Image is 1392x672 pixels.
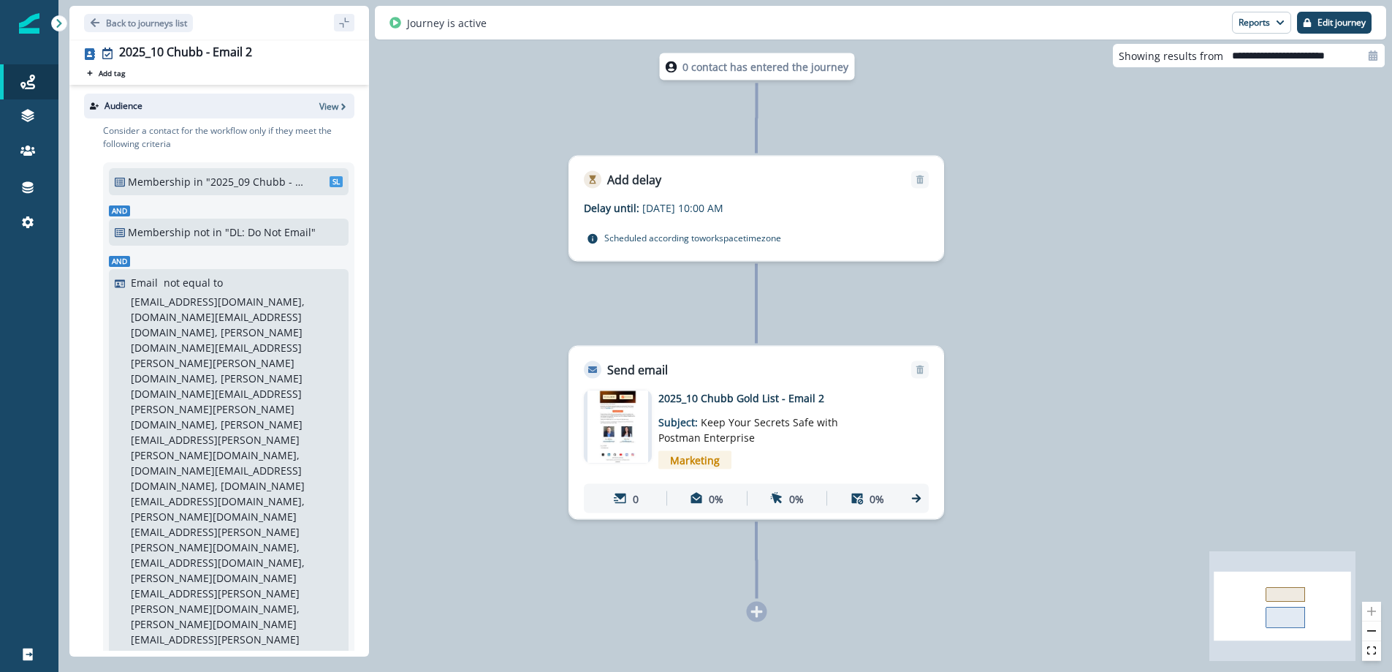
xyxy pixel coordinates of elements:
p: 0% [870,491,884,506]
p: not in [194,224,222,240]
p: 0% [709,491,723,506]
p: "DL: Do Not Email" [225,224,324,240]
span: And [109,205,130,216]
p: [DATE] 10:00 AM [642,200,825,216]
button: sidebar collapse toggle [334,14,354,31]
p: Showing results from [1119,48,1223,64]
div: Send emailRemoveemail asset unavailable2025_10 Chubb Gold List - Email 2Subject: Keep Your Secret... [568,346,944,520]
button: Go back [84,14,193,32]
p: 0 [633,491,639,506]
span: And [109,256,130,267]
p: in [194,174,203,189]
p: Send email [607,361,668,379]
g: Edge from 09020f2b-b1e3-457d-a4c2-12ac2cf5300e to node-add-under-2cebed9b-328c-4691-b9f5-89c67e6e... [756,522,757,599]
button: Add tag [84,67,128,79]
p: View [319,100,338,113]
p: not equal to [164,275,223,290]
button: zoom out [1362,622,1381,641]
p: Back to journeys list [106,17,187,29]
g: Edge from node-dl-count to 37bf1ae2-c82b-4097-ba61-b5df1b9ec5e9 [756,83,757,154]
p: 2025_10 Chubb Gold List - Email 2 [658,390,892,406]
div: Add delayRemoveDelay until:[DATE] 10:00 AMScheduled according toworkspacetimezone [568,156,944,262]
p: Consider a contact for the workflow only if they meet the following criteria [103,124,354,151]
button: Edit journey [1297,12,1372,34]
p: "2025_09 Chubb - Free Users - Email 1" [206,174,305,189]
span: Keep Your Secrets Safe with Postman Enterprise [658,415,838,445]
p: 0% [789,491,804,506]
button: View [319,100,349,113]
p: Journey is active [407,15,487,31]
p: Add tag [99,69,125,78]
p: 0 contact has entered the journey [682,59,848,75]
img: email asset unavailable [587,390,648,464]
button: Reports [1232,12,1291,34]
p: Add delay [607,171,661,189]
button: fit view [1362,641,1381,661]
div: 0 contact has entered the journey [617,53,897,80]
p: Audience [104,99,142,113]
div: 2025_10 Chubb - Email 2 [119,45,252,61]
img: Inflection [19,13,39,34]
span: SL [330,176,343,187]
p: Delay until: [584,200,642,216]
span: Marketing [658,451,731,469]
p: Email [131,275,158,290]
p: Subject: [658,406,841,445]
p: Membership [128,174,191,189]
p: Membership [128,224,191,240]
p: Scheduled according to workspace timezone [604,230,781,245]
p: Edit journey [1317,18,1366,28]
